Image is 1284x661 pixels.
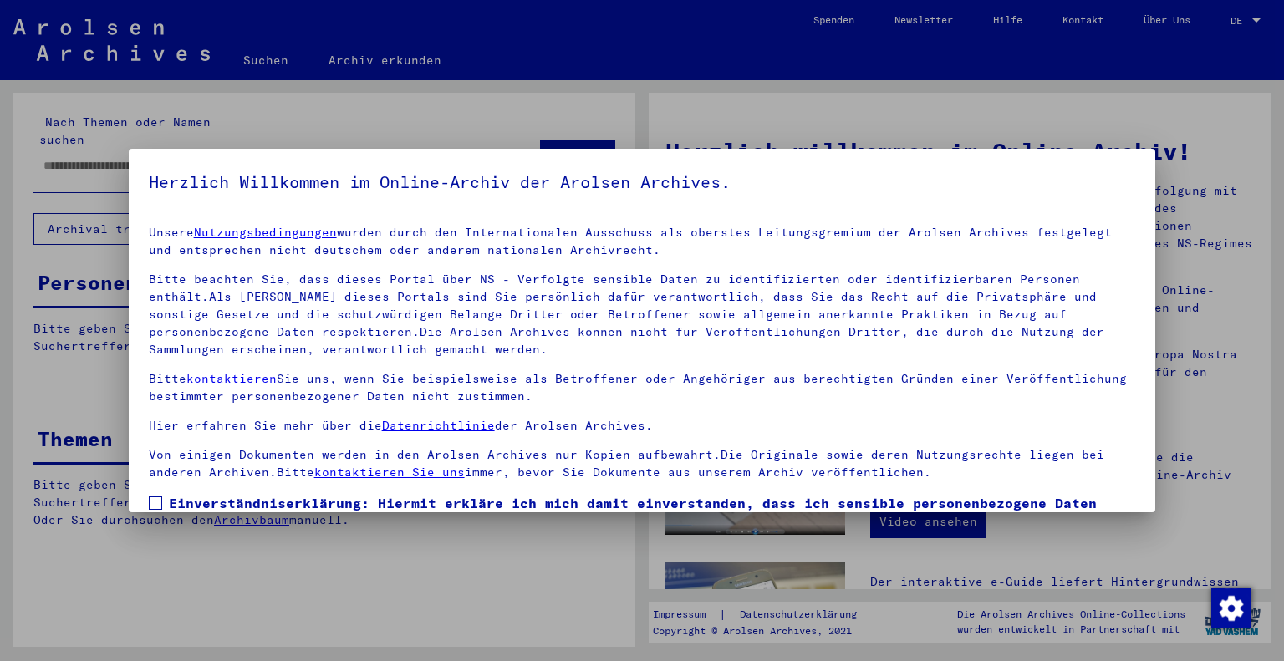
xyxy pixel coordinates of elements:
a: Nutzungsbedingungen [194,225,337,240]
img: Zustimmung ändern [1211,588,1251,628]
p: Hier erfahren Sie mehr über die der Arolsen Archives. [149,417,1136,435]
a: Datenrichtlinie [382,418,495,433]
p: Unsere wurden durch den Internationalen Ausschuss als oberstes Leitungsgremium der Arolsen Archiv... [149,224,1136,259]
span: Einverständniserklärung: Hiermit erkläre ich mich damit einverstanden, dass ich sensible personen... [169,493,1136,573]
a: kontaktieren [186,371,277,386]
p: Bitte beachten Sie, dass dieses Portal über NS - Verfolgte sensible Daten zu identifizierten oder... [149,271,1136,358]
h5: Herzlich Willkommen im Online-Archiv der Arolsen Archives. [149,169,1136,196]
a: kontaktieren Sie uns [314,465,465,480]
div: Zustimmung ändern [1210,587,1251,628]
p: Von einigen Dokumenten werden in den Arolsen Archives nur Kopien aufbewahrt.Die Originale sowie d... [149,446,1136,481]
p: Bitte Sie uns, wenn Sie beispielsweise als Betroffener oder Angehöriger aus berechtigten Gründen ... [149,370,1136,405]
